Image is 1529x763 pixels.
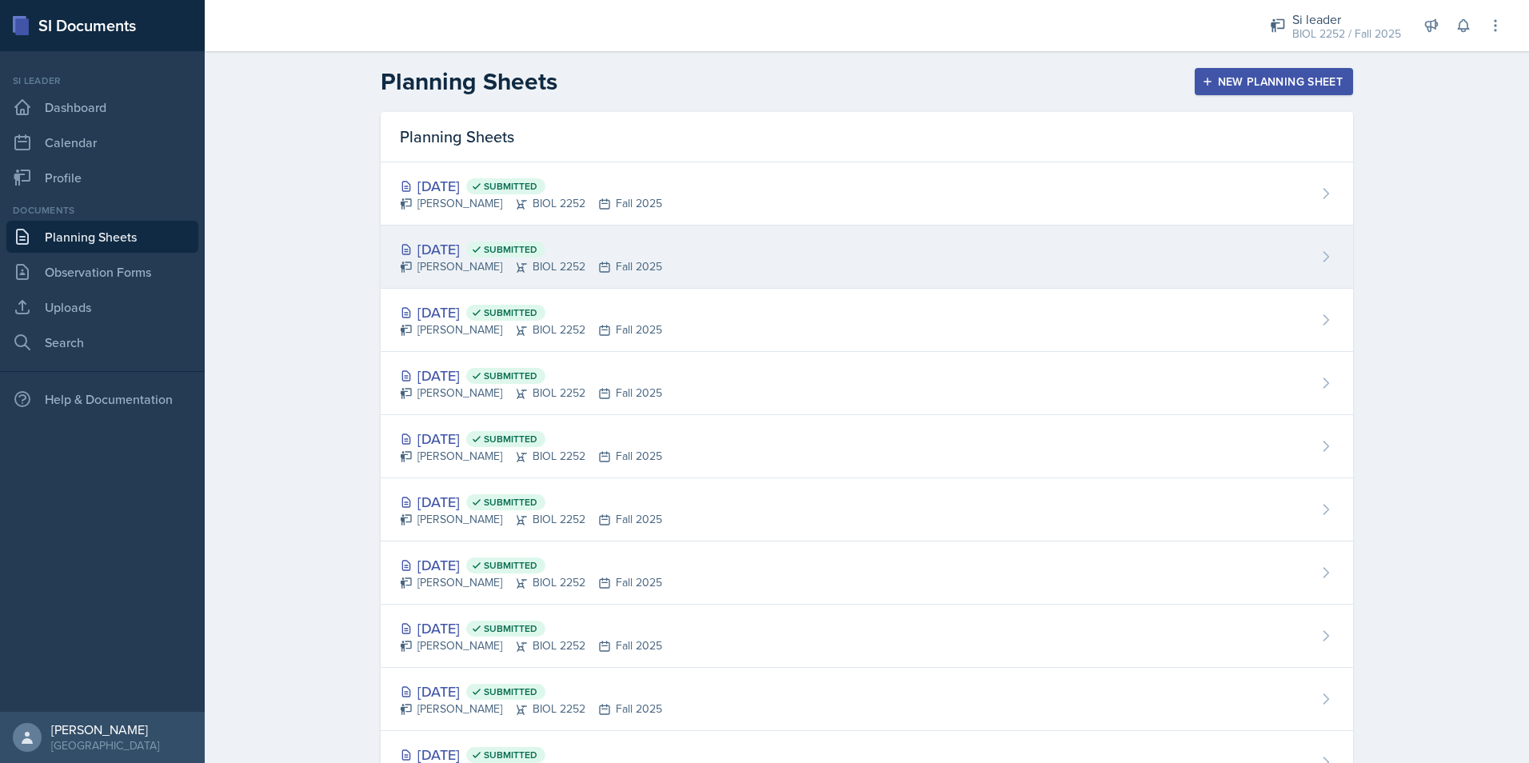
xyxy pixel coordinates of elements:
[400,511,662,528] div: [PERSON_NAME] BIOL 2252 Fall 2025
[400,195,662,212] div: [PERSON_NAME] BIOL 2252 Fall 2025
[6,203,198,218] div: Documents
[6,126,198,158] a: Calendar
[400,701,662,717] div: [PERSON_NAME] BIOL 2252 Fall 2025
[6,383,198,415] div: Help & Documentation
[381,541,1353,605] a: [DATE] Submitted [PERSON_NAME]BIOL 2252Fall 2025
[6,91,198,123] a: Dashboard
[400,448,662,465] div: [PERSON_NAME] BIOL 2252 Fall 2025
[51,737,159,753] div: [GEOGRAPHIC_DATA]
[484,433,537,445] span: Submitted
[381,67,557,96] h2: Planning Sheets
[6,162,198,194] a: Profile
[484,622,537,635] span: Submitted
[1195,68,1353,95] button: New Planning Sheet
[484,496,537,509] span: Submitted
[484,306,537,319] span: Submitted
[381,112,1353,162] div: Planning Sheets
[381,289,1353,352] a: [DATE] Submitted [PERSON_NAME]BIOL 2252Fall 2025
[1292,10,1401,29] div: Si leader
[400,491,662,513] div: [DATE]
[400,428,662,449] div: [DATE]
[484,559,537,572] span: Submitted
[381,162,1353,226] a: [DATE] Submitted [PERSON_NAME]BIOL 2252Fall 2025
[1292,26,1401,42] div: BIOL 2252 / Fall 2025
[381,605,1353,668] a: [DATE] Submitted [PERSON_NAME]BIOL 2252Fall 2025
[400,637,662,654] div: [PERSON_NAME] BIOL 2252 Fall 2025
[1205,75,1343,88] div: New Planning Sheet
[381,352,1353,415] a: [DATE] Submitted [PERSON_NAME]BIOL 2252Fall 2025
[6,256,198,288] a: Observation Forms
[400,365,662,386] div: [DATE]
[400,617,662,639] div: [DATE]
[381,478,1353,541] a: [DATE] Submitted [PERSON_NAME]BIOL 2252Fall 2025
[400,385,662,401] div: [PERSON_NAME] BIOL 2252 Fall 2025
[484,180,537,193] span: Submitted
[51,721,159,737] div: [PERSON_NAME]
[381,668,1353,731] a: [DATE] Submitted [PERSON_NAME]BIOL 2252Fall 2025
[381,415,1353,478] a: [DATE] Submitted [PERSON_NAME]BIOL 2252Fall 2025
[484,685,537,698] span: Submitted
[400,322,662,338] div: [PERSON_NAME] BIOL 2252 Fall 2025
[400,302,662,323] div: [DATE]
[6,221,198,253] a: Planning Sheets
[381,226,1353,289] a: [DATE] Submitted [PERSON_NAME]BIOL 2252Fall 2025
[484,243,537,256] span: Submitted
[484,370,537,382] span: Submitted
[6,74,198,88] div: Si leader
[6,326,198,358] a: Search
[400,175,662,197] div: [DATE]
[400,554,662,576] div: [DATE]
[400,574,662,591] div: [PERSON_NAME] BIOL 2252 Fall 2025
[484,749,537,761] span: Submitted
[400,238,662,260] div: [DATE]
[6,291,198,323] a: Uploads
[400,258,662,275] div: [PERSON_NAME] BIOL 2252 Fall 2025
[400,681,662,702] div: [DATE]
